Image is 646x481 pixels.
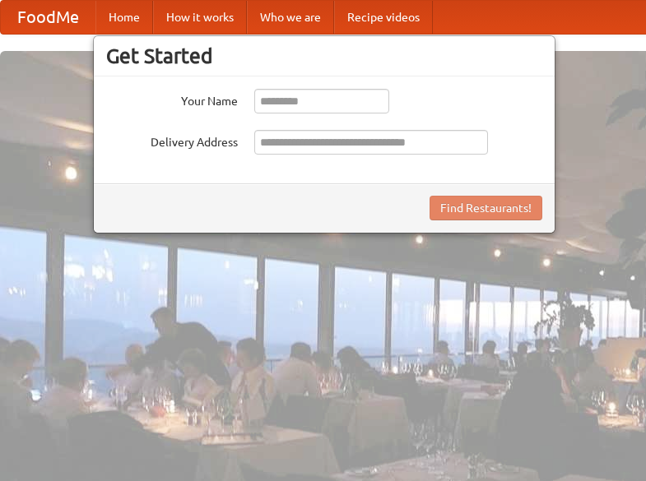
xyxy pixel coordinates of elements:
[334,1,433,34] a: Recipe videos
[430,196,542,220] button: Find Restaurants!
[106,89,238,109] label: Your Name
[1,1,95,34] a: FoodMe
[106,130,238,150] label: Delivery Address
[153,1,247,34] a: How it works
[106,44,542,68] h3: Get Started
[95,1,153,34] a: Home
[247,1,334,34] a: Who we are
